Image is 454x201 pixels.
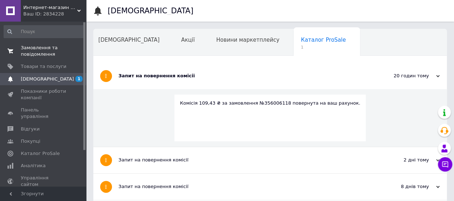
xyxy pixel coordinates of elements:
[368,183,440,190] div: 8 днів тому
[21,45,66,58] span: Замовлення та повідомлення
[23,4,77,11] span: Интернет-магазин "Offer"
[108,6,193,15] h1: [DEMOGRAPHIC_DATA]
[118,183,368,190] div: Запит на повернення комісії
[438,157,452,172] button: Чат з покупцем
[98,37,160,43] span: [DEMOGRAPHIC_DATA]
[21,63,66,70] span: Товари та послуги
[21,150,60,157] span: Каталог ProSale
[21,138,40,145] span: Покупці
[4,25,85,38] input: Пошук
[21,163,46,169] span: Аналітика
[118,73,368,79] div: Запит на повернення комісії
[21,76,74,82] span: [DEMOGRAPHIC_DATA]
[301,37,346,43] span: Каталог ProSale
[180,100,360,106] div: Комісія 109,43 ₴ за замовлення №356006118 повернута на ваш рахунок.
[216,37,279,43] span: Новини маркетплейсу
[301,45,346,50] span: 1
[75,76,83,82] span: 1
[368,73,440,79] div: 20 годин тому
[21,88,66,101] span: Показники роботи компанії
[21,175,66,188] span: Управління сайтом
[368,157,440,163] div: 2 дні тому
[21,107,66,120] span: Панель управління
[118,157,368,163] div: Запит на повернення комісії
[23,11,86,17] div: Ваш ID: 2834228
[181,37,195,43] span: Акції
[21,126,39,132] span: Відгуки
